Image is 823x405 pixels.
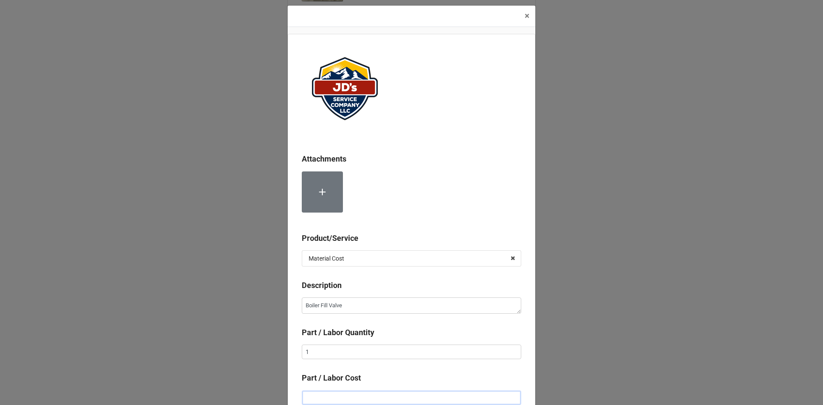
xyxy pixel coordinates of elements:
[302,279,342,291] label: Description
[302,327,374,339] label: Part / Labor Quantity
[302,297,521,314] textarea: Boiler Fill Valve
[525,11,529,21] span: ×
[302,372,361,384] label: Part / Labor Cost
[302,232,358,244] label: Product/Service
[302,153,346,165] label: Attachments
[309,255,344,261] div: Material Cost
[302,48,387,129] img: ePqffAuANl%2FJDServiceCoLogo_website.png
